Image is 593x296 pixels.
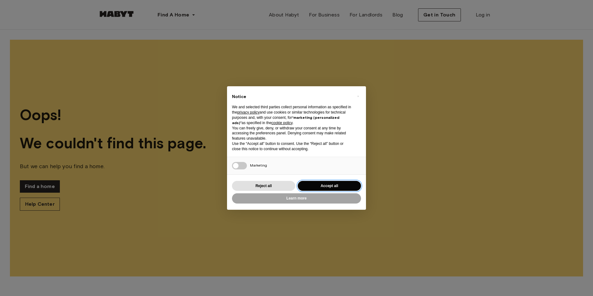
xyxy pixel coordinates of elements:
[232,115,339,125] strong: “marketing (personalized ads)”
[232,126,351,141] p: You can freely give, deny, or withdraw your consent at any time by accessing the preferences pane...
[232,94,351,100] h2: Notice
[232,141,351,152] p: Use the “Accept all” button to consent. Use the “Reject all” button or close this notice to conti...
[357,92,359,100] span: ×
[232,193,361,204] button: Learn more
[250,163,267,168] span: Marketing
[237,110,260,114] a: privacy policy
[232,105,351,125] p: We and selected third parties collect personal information as specified in the and use cookies or...
[353,91,363,101] button: Close this notice
[232,181,295,191] button: Reject all
[298,181,361,191] button: Accept all
[271,121,292,125] a: cookie policy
